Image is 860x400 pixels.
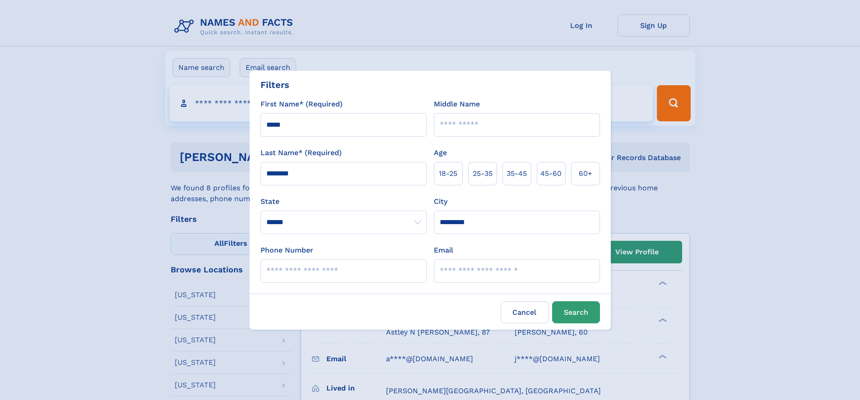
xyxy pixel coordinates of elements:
span: 25‑35 [473,168,493,179]
button: Search [552,301,600,323]
div: Filters [260,78,289,92]
span: 18‑25 [439,168,457,179]
label: State [260,196,427,207]
span: 35‑45 [507,168,527,179]
label: City [434,196,447,207]
label: Middle Name [434,99,480,110]
label: First Name* (Required) [260,99,343,110]
label: Cancel [501,301,549,323]
label: Phone Number [260,245,313,256]
span: 60+ [579,168,592,179]
label: Last Name* (Required) [260,147,342,158]
span: 45‑60 [540,168,562,179]
label: Age [434,147,447,158]
label: Email [434,245,453,256]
